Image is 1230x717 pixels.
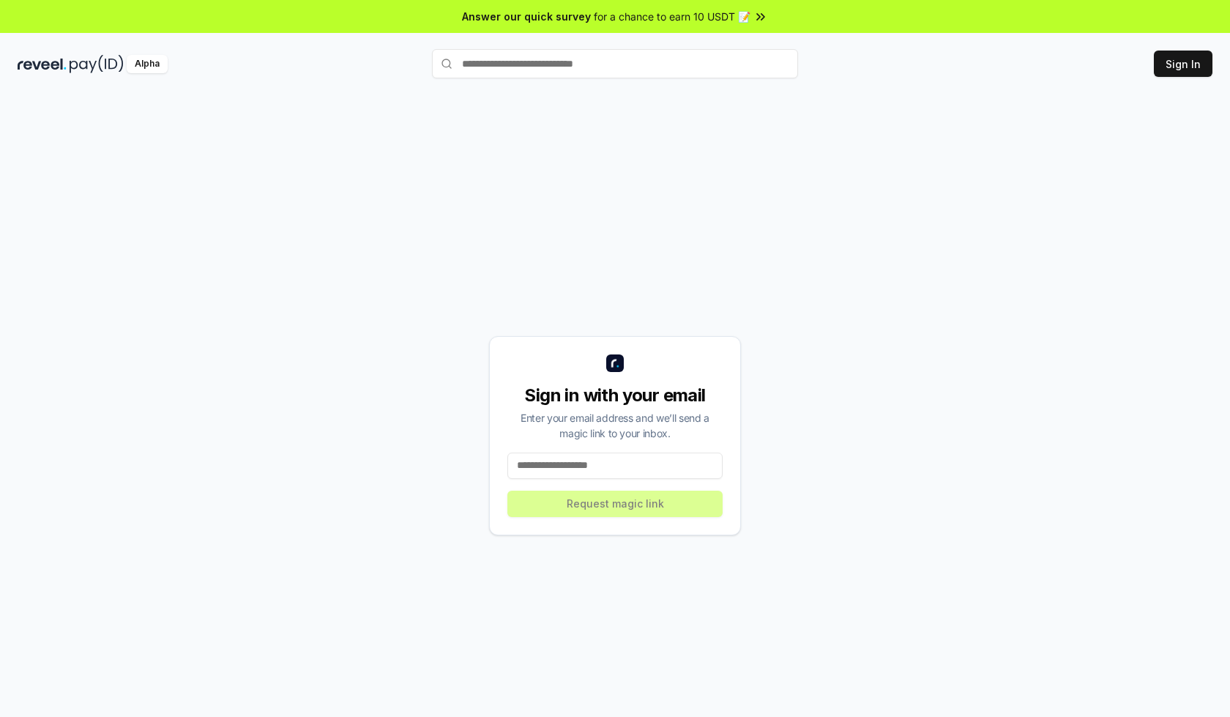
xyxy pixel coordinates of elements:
[594,9,750,24] span: for a chance to earn 10 USDT 📝
[507,410,723,441] div: Enter your email address and we’ll send a magic link to your inbox.
[507,384,723,407] div: Sign in with your email
[1154,51,1212,77] button: Sign In
[462,9,591,24] span: Answer our quick survey
[70,55,124,73] img: pay_id
[606,354,624,372] img: logo_small
[18,55,67,73] img: reveel_dark
[127,55,168,73] div: Alpha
